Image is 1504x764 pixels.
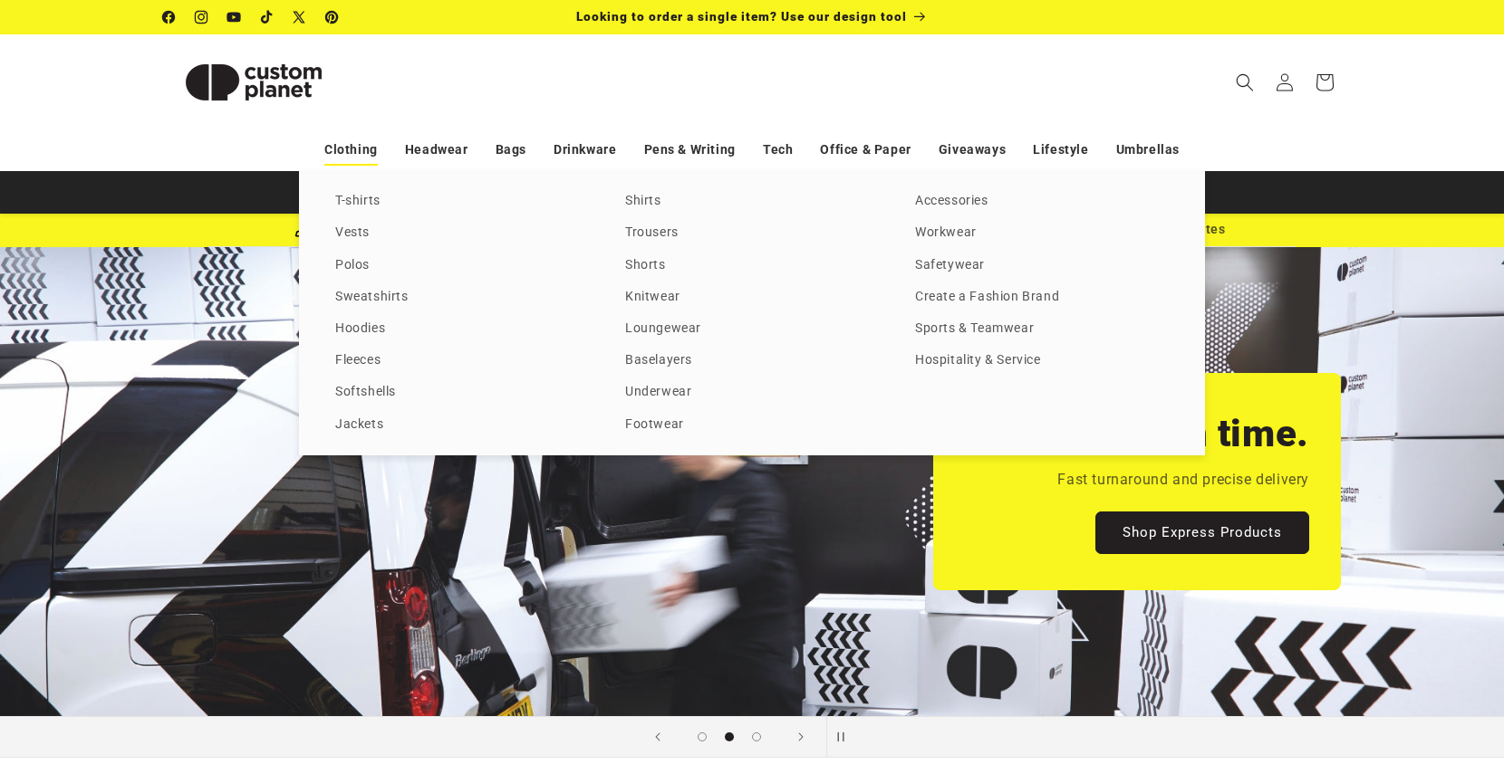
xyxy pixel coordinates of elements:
a: Sweatshirts [335,285,589,310]
a: Safetywear [915,253,1169,278]
a: Hoodies [335,317,589,341]
a: Shorts [625,253,879,278]
a: Umbrellas [1116,134,1180,166]
a: Softshells [335,380,589,405]
a: Fleeces [335,349,589,373]
a: Lifestyle [1033,134,1088,166]
a: Polos [335,253,589,278]
a: Underwear [625,380,879,405]
a: Jackets [335,413,589,437]
a: Knitwear [625,285,879,310]
a: T-shirts [335,189,589,214]
a: Pens & Writing [644,134,736,166]
a: Shirts [625,189,879,214]
span: Looking to order a single item? Use our design tool [576,9,907,24]
a: Office & Paper [820,134,911,166]
button: Next slide [781,717,821,757]
a: Create a Fashion Brand [915,285,1169,310]
a: Drinkware [554,134,616,166]
p: Fast turnaround and precise delivery [1057,467,1309,493]
button: Load slide 2 of 3 [716,723,743,750]
button: Load slide 3 of 3 [743,723,770,750]
iframe: Chat Widget [1193,568,1504,764]
button: Pause slideshow [826,717,866,757]
a: Hospitality & Service [915,349,1169,373]
button: Previous slide [638,717,678,757]
a: Workwear [915,221,1169,245]
summary: Search [1225,62,1265,102]
a: Footwear [625,413,879,437]
a: Bags [496,134,526,166]
a: Baselayers [625,349,879,373]
button: Load slide 1 of 3 [689,723,716,750]
img: Custom Planet [163,42,344,123]
a: Accessories [915,189,1169,214]
a: Tech [763,134,793,166]
a: Custom Planet [157,34,352,129]
a: Vests [335,221,589,245]
a: Headwear [405,134,468,166]
a: Giveaways [939,134,1006,166]
a: Clothing [324,134,378,166]
a: Trousers [625,221,879,245]
a: Sports & Teamwear [915,317,1169,341]
a: Loungewear [625,317,879,341]
a: Shop Express Products [1095,511,1309,554]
